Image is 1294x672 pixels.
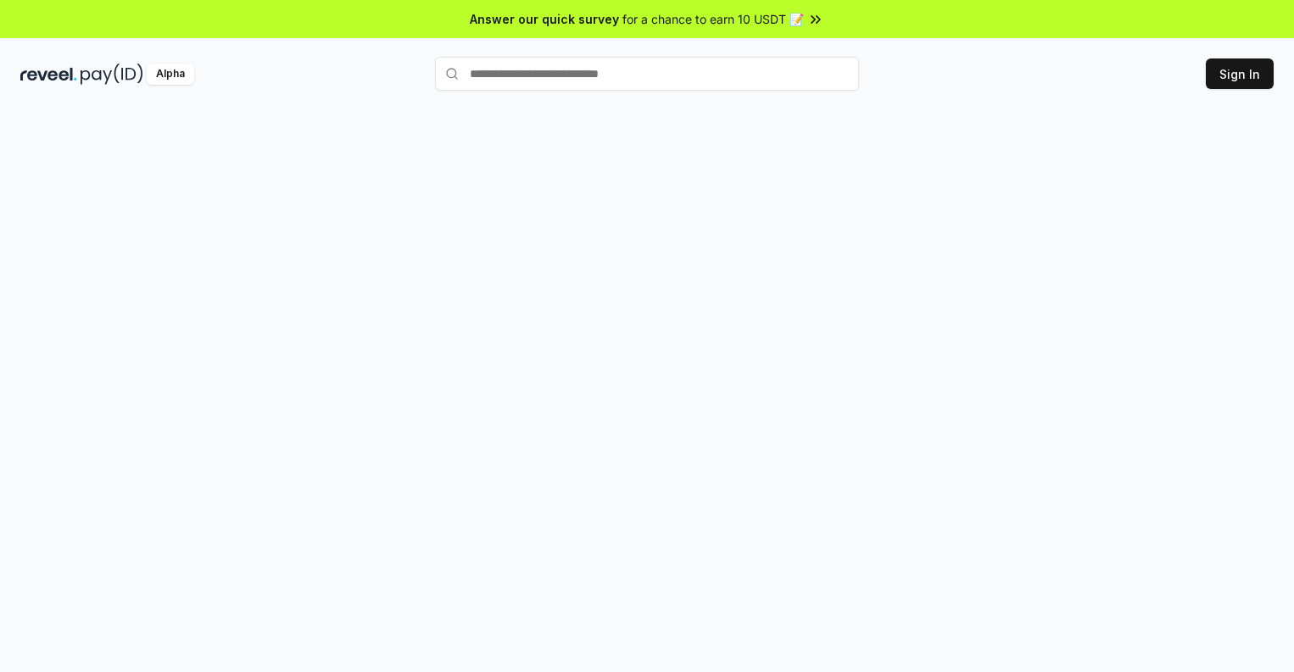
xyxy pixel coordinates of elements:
[622,10,804,28] span: for a chance to earn 10 USDT 📝
[81,64,143,85] img: pay_id
[147,64,194,85] div: Alpha
[20,64,77,85] img: reveel_dark
[470,10,619,28] span: Answer our quick survey
[1206,58,1274,89] button: Sign In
